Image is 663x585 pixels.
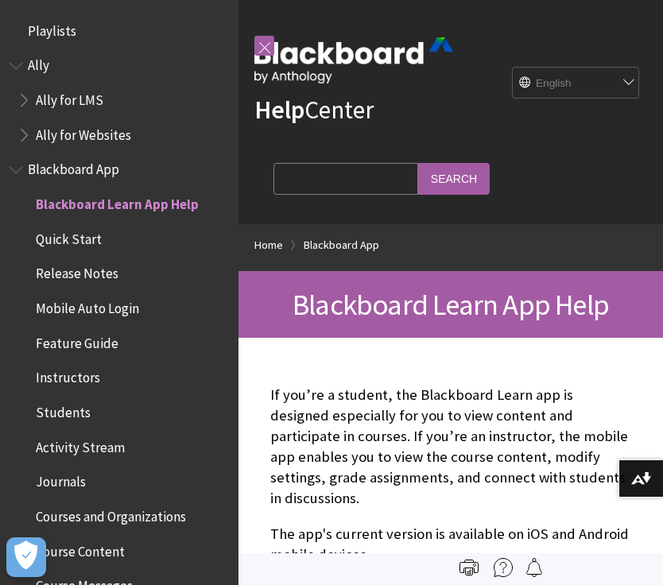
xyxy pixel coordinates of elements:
span: Blackboard App [28,157,119,178]
span: Activity Stream [36,434,125,455]
button: Open Preferences [6,537,46,577]
img: More help [494,558,513,577]
span: Instructors [36,365,100,386]
strong: Help [254,94,304,126]
a: HelpCenter [254,94,374,126]
span: Course Content [36,538,125,560]
span: Ally [28,52,49,74]
select: Site Language Selector [513,68,640,99]
span: Courses and Organizations [36,503,186,525]
img: Blackboard by Anthology [254,37,453,83]
nav: Book outline for Anthology Ally Help [10,52,229,149]
span: Ally for Websites [36,122,131,143]
span: Blackboard Learn App Help [36,191,199,212]
a: Home [254,235,283,255]
a: Blackboard App [304,235,379,255]
p: The app's current version is available on iOS and Android mobile devices. [270,524,631,565]
span: Release Notes [36,261,118,282]
span: Feature Guide [36,330,118,351]
span: Playlists [28,17,76,39]
input: Search [418,163,490,194]
span: Mobile Auto Login [36,295,139,316]
img: Follow this page [525,558,544,577]
span: Quick Start [36,226,102,247]
span: Ally for LMS [36,87,103,108]
p: If you’re a student, the Blackboard Learn app is designed especially for you to view content and ... [270,385,631,509]
nav: Book outline for Playlists [10,17,229,45]
span: Journals [36,469,86,490]
img: Print [459,558,479,577]
span: Blackboard Learn App Help [293,286,609,323]
span: Students [36,399,91,420]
